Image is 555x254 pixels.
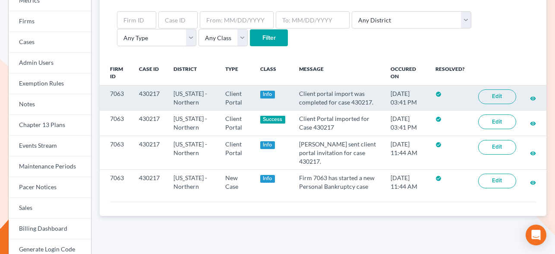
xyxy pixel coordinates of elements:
a: visibility [530,119,536,127]
td: Client Portal [218,111,253,136]
a: Exemption Rules [9,73,91,94]
input: To: MM/DD/YYYY [276,11,350,29]
a: Edit [478,114,516,129]
td: Client portal import was completed for case 430217. [292,86,384,111]
input: From: MM/DD/YYYY [200,11,274,29]
th: Resolved? [429,60,471,86]
th: Class [253,60,292,86]
a: visibility [530,178,536,186]
a: Notes [9,94,91,115]
a: Firms [9,11,91,32]
div: Success [260,116,285,124]
a: Sales [9,198,91,219]
td: 7063 [100,136,132,169]
td: [US_STATE] - Northern [167,136,218,169]
a: visibility [530,94,536,102]
a: Events Stream [9,136,91,156]
th: District [167,60,218,86]
td: [DATE] 03:41 PM [384,111,429,136]
i: check_circle [435,91,441,97]
a: Cases [9,32,91,53]
i: visibility [530,180,536,186]
a: Billing Dashboard [9,219,91,239]
input: Firm ID [117,11,156,29]
td: Client Portal [218,86,253,111]
i: visibility [530,95,536,102]
td: Client Portal [218,136,253,169]
td: 430217 [132,170,167,195]
td: 430217 [132,111,167,136]
div: Info [260,91,275,98]
i: check_circle [435,116,441,122]
td: 7063 [100,111,132,136]
th: Occured On [384,60,429,86]
div: Info [260,175,275,183]
a: Edit [478,140,516,155]
td: Firm 7063 has started a new Personal Bankruptcy case [292,170,384,195]
td: [DATE] 11:44 AM [384,170,429,195]
input: Filter [250,29,288,47]
td: New Case [218,170,253,195]
th: Firm ID [100,60,132,86]
input: Case ID [158,11,198,29]
a: Chapter 13 Plans [9,115,91,136]
td: 7063 [100,86,132,111]
a: Pacer Notices [9,177,91,198]
a: Admin Users [9,53,91,73]
td: 430217 [132,136,167,169]
div: Info [260,141,275,149]
td: 7063 [100,170,132,195]
td: [US_STATE] - Northern [167,170,218,195]
td: [PERSON_NAME] sent client portal invitation for case 430217. [292,136,384,169]
i: visibility [530,150,536,156]
a: Edit [478,89,516,104]
th: Type [218,60,253,86]
th: Case ID [132,60,167,86]
div: Open Intercom Messenger [526,225,546,245]
a: Maintenance Periods [9,156,91,177]
td: Client Portal imported for Case 430217 [292,111,384,136]
td: [US_STATE] - Northern [167,111,218,136]
td: 430217 [132,86,167,111]
td: [US_STATE] - Northern [167,86,218,111]
i: visibility [530,121,536,127]
a: visibility [530,149,536,156]
a: Edit [478,174,516,188]
td: [DATE] 03:41 PM [384,86,429,111]
th: Message [292,60,384,86]
i: check_circle [435,142,441,148]
td: [DATE] 11:44 AM [384,136,429,169]
i: check_circle [435,175,441,181]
